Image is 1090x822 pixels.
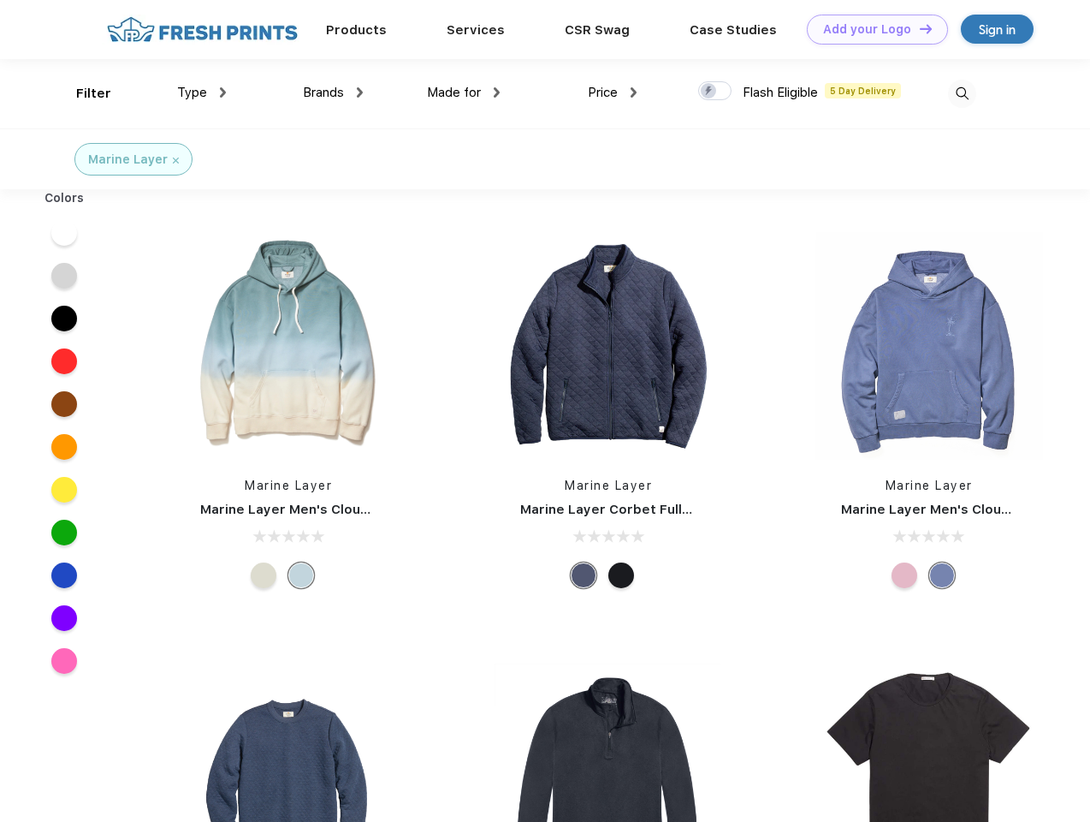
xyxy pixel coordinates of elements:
a: Marine Layer [565,479,652,492]
div: Colors [32,189,98,207]
div: Filter [76,84,111,104]
a: CSR Swag [565,22,630,38]
span: Type [177,85,207,100]
span: Flash Eligible [743,85,818,100]
img: DT [920,24,932,33]
div: Lilas [892,563,917,588]
img: dropdown.png [357,87,363,98]
img: func=resize&h=266 [175,232,402,460]
div: Navy/Cream [251,563,276,588]
img: func=resize&h=266 [495,232,722,460]
div: Vintage Indigo [929,563,955,588]
a: Marine Layer Corbet Full-Zip Jacket [520,502,757,517]
div: Cool Ombre [288,563,314,588]
img: desktop_search.svg [948,80,976,108]
div: Sign in [979,20,1016,39]
div: Add your Logo [823,22,911,37]
a: Marine Layer [245,479,332,492]
img: dropdown.png [494,87,500,98]
div: Navy [571,563,596,588]
img: dropdown.png [220,87,226,98]
a: Marine Layer Men's Cloud 9 Fleece Hoodie [200,502,479,517]
img: filter_cancel.svg [173,158,179,164]
img: func=resize&h=266 [815,232,1043,460]
span: 5 Day Delivery [825,83,901,98]
a: Products [326,22,387,38]
a: Sign in [961,15,1034,44]
img: dropdown.png [631,87,637,98]
span: Brands [303,85,344,100]
a: Services [447,22,505,38]
span: Made for [427,85,481,100]
img: fo%20logo%202.webp [102,15,303,45]
a: Marine Layer [886,479,973,492]
span: Price [588,85,618,100]
div: Marine Layer [88,151,168,169]
div: Black [608,563,634,588]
